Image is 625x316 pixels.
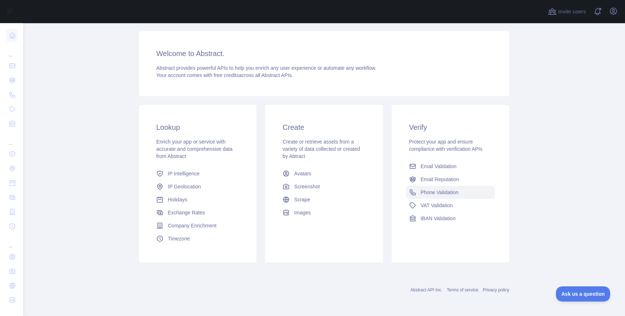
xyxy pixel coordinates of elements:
span: Scrape [294,196,310,203]
span: Abstract provides powerful APIs to help you enrich any user experience or automate any workflow. [156,65,377,71]
a: IBAN Validation [406,212,495,225]
a: VAT Validation [406,199,495,212]
div: ... [6,234,17,249]
span: Avatars [294,170,311,177]
div: ... [6,132,17,146]
a: Company Enrichment [153,219,242,232]
button: Invite users [547,6,587,17]
span: IBAN Validation [421,215,456,222]
a: Avatars [280,167,368,180]
a: Terms of service [447,287,478,292]
span: Holidays [168,196,187,203]
iframe: Toggle Customer Support [556,286,611,302]
span: IP Intelligence [168,170,200,177]
a: Scrape [280,193,368,206]
a: Phone Validation [406,186,495,199]
a: Email Validation [406,160,495,173]
span: Enrich your app or service with accurate and comprehensive data from Abstract [156,139,233,159]
a: Abstract API Inc. [411,287,443,292]
a: IP Intelligence [153,167,242,180]
span: Company Enrichment [168,222,217,229]
a: Timezone [153,232,242,245]
a: Images [280,206,368,219]
span: Phone Validation [421,189,459,196]
span: Email Reputation [421,176,459,183]
div: ... [6,43,17,58]
span: Protect your app and ensure compliance with verification APIs [409,139,482,152]
span: Invite users [558,8,586,16]
a: Exchange Rates [153,206,242,219]
h3: Verify [409,122,492,132]
span: Email Validation [421,163,456,170]
a: Email Reputation [406,173,495,186]
span: Exchange Rates [168,209,205,216]
span: Timezone [168,235,190,242]
span: VAT Validation [421,202,453,209]
a: Holidays [153,193,242,206]
a: Screenshot [280,180,368,193]
span: IP Geolocation [168,183,201,190]
span: Your account comes with across all Abstract APIs. [156,72,293,78]
h3: Create [282,122,365,132]
h3: Lookup [156,122,239,132]
span: Screenshot [294,183,320,190]
span: Create or retrieve assets from a variety of data collected or created by Abtract [282,139,360,159]
span: free credits [214,72,239,78]
span: Images [294,209,311,216]
a: IP Geolocation [153,180,242,193]
a: Privacy policy [483,287,509,292]
h3: Welcome to Abstract. [156,48,492,59]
